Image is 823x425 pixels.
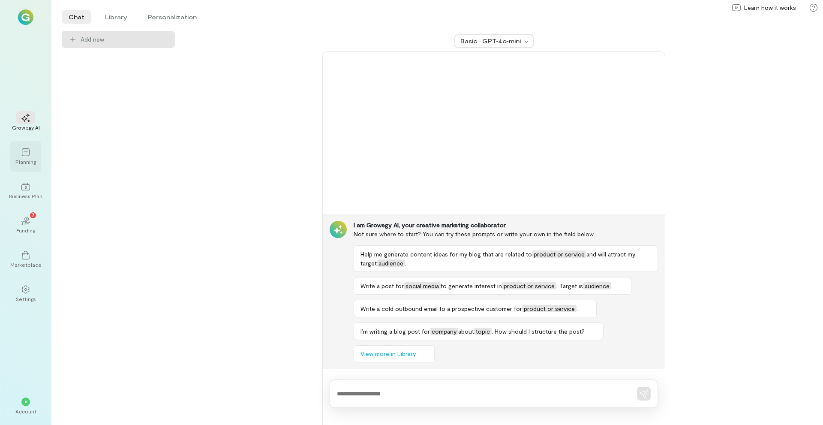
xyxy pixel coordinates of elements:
span: about [458,328,474,335]
span: . [405,259,406,267]
span: audience [377,259,405,267]
div: Not sure where to start? You can try these prompts or write your own in the field below. [354,229,658,238]
span: Write a post for [360,282,404,289]
div: Growegy AI [12,124,40,131]
span: I’m writing a blog post for [360,328,430,335]
span: Write a cold outbound email to a prospective customer for [360,305,522,312]
span: . [577,305,578,312]
span: product or service [502,282,556,289]
span: 7 [32,211,35,219]
span: Add new [81,35,104,44]
button: Write a cold outbound email to a prospective customer forproduct or service. [354,300,597,317]
li: Library [98,10,134,24]
a: Funding [10,210,41,241]
span: to generate interest in [441,282,502,289]
div: Funding [16,227,35,234]
span: company [430,328,458,335]
div: *Account [10,391,41,422]
span: . Target is [556,282,583,289]
a: Business Plan [10,175,41,206]
div: Settings [16,295,36,302]
span: View more in Library [360,350,416,358]
div: I am Growegy AI, your creative marketing collaborator. [354,221,658,229]
span: product or service [522,305,577,312]
div: Planning [15,158,36,165]
li: Personalization [141,10,204,24]
button: Help me generate content ideas for my blog that are related toproduct or serviceand will attract ... [354,245,658,272]
div: Account [15,408,36,415]
span: Help me generate content ideas for my blog that are related to [360,250,532,258]
span: social media [404,282,441,289]
button: Write a post forsocial mediato generate interest inproduct or service. Target isaudience. [354,277,631,295]
span: . [611,282,613,289]
li: Chat [62,10,91,24]
a: Planning [10,141,41,172]
a: Settings [10,278,41,309]
span: . How should I structure the post? [492,328,585,335]
button: View more in Library [354,345,435,362]
a: Growegy AI [10,107,41,138]
a: Marketplace [10,244,41,275]
div: Marketplace [10,261,42,268]
div: Business Plan [9,193,42,199]
span: product or service [532,250,586,258]
div: Basic · GPT‑4o‑mini [460,37,522,45]
span: topic [474,328,492,335]
span: audience [583,282,611,289]
button: I’m writing a blog post forcompanyabouttopic. How should I structure the post? [354,323,604,340]
span: Learn how it works [744,3,796,12]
